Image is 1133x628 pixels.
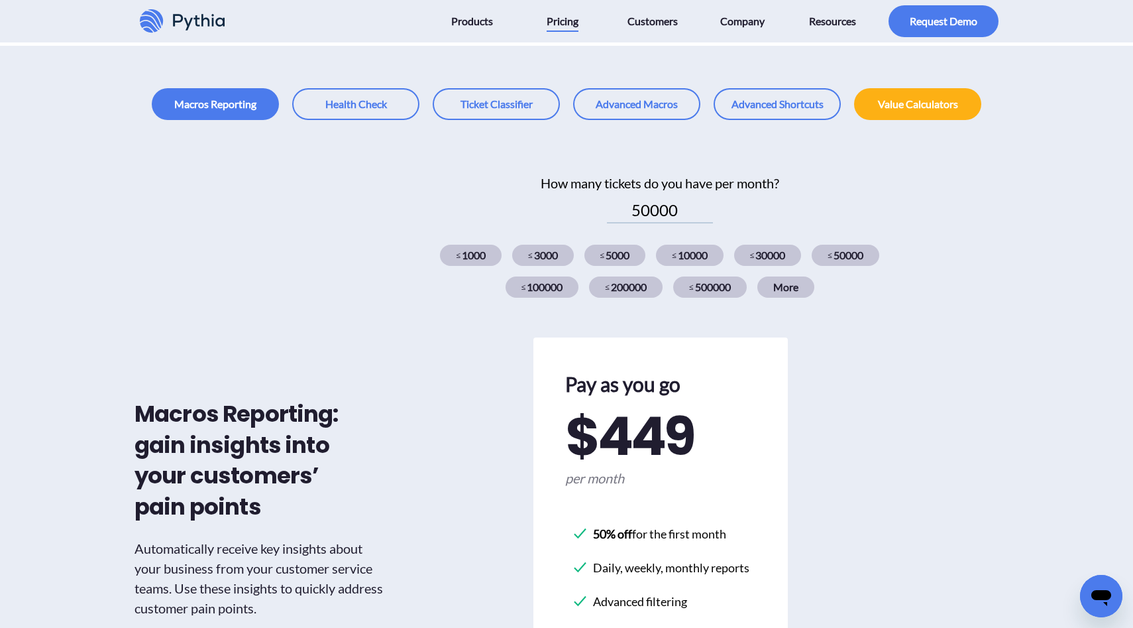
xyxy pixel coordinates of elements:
[572,554,749,582] li: Daily, weekly, monthly reports
[584,245,646,266] div: 5000
[400,173,919,193] div: How many tickets do you have per month?
[672,249,676,261] span: ≤
[451,11,493,32] span: Products
[720,11,765,32] span: Company
[565,410,694,463] span: $ 449
[547,11,578,32] span: Pricing
[750,249,755,261] span: ≤
[593,525,726,543] div: for the first month
[627,11,678,32] span: Customers
[809,11,856,32] span: Resources
[656,245,724,266] div: 10000
[440,245,502,266] div: 1000
[565,468,756,488] span: per month
[757,277,814,298] div: More
[589,277,663,298] div: 200000
[1080,575,1122,617] iframe: Button to launch messaging window
[593,527,632,541] b: 50% off
[512,245,574,266] div: 3000
[812,245,879,266] div: 50000
[506,277,579,298] div: 100000
[521,281,526,293] span: ≤
[135,538,387,618] h3: Automatically receive key insights about your business from your customer service teams. Use thes...
[673,277,747,298] div: 500000
[565,369,756,399] h2: Pay as you go
[605,281,610,293] span: ≤
[528,249,533,261] span: ≤
[828,249,832,261] span: ≤
[734,245,802,266] div: 30000
[689,281,694,293] span: ≤
[600,249,605,261] span: ≤
[135,399,347,523] h2: Macros Reporting: gain insights into your customers’ pain points
[572,588,749,616] li: Advanced filtering
[456,249,460,261] span: ≤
